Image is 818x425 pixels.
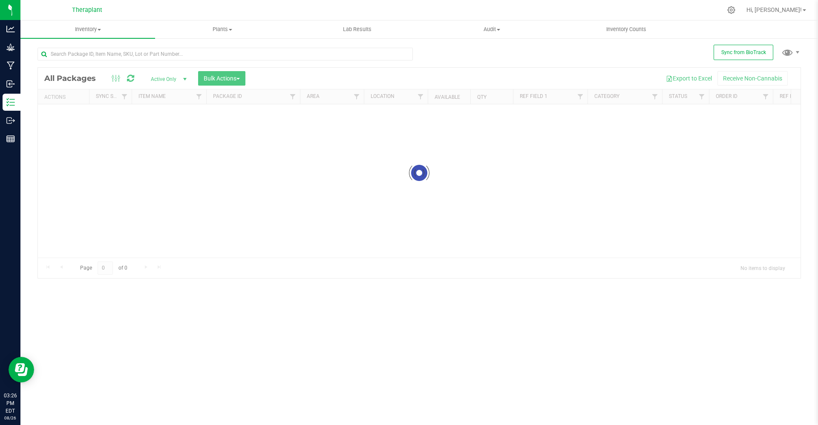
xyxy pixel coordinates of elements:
span: Plants [156,26,289,33]
span: Lab Results [331,26,383,33]
span: Hi, [PERSON_NAME]! [746,6,802,13]
inline-svg: Outbound [6,116,15,125]
inline-svg: Inbound [6,80,15,88]
span: Sync from BioTrack [721,49,766,55]
input: Search Package ID, Item Name, SKU, Lot or Part Number... [37,48,413,60]
button: Sync from BioTrack [714,45,773,60]
p: 08/26 [4,415,17,421]
span: Theraplant [72,6,102,14]
a: Audit [424,20,559,38]
inline-svg: Grow [6,43,15,52]
inline-svg: Inventory [6,98,15,106]
a: Lab Results [290,20,424,38]
inline-svg: Reports [6,135,15,143]
a: Inventory [20,20,155,38]
span: Inventory [20,26,155,33]
a: Inventory Counts [559,20,694,38]
span: Audit [425,26,559,33]
a: Plants [155,20,290,38]
inline-svg: Analytics [6,25,15,33]
iframe: Resource center [9,357,34,382]
div: Manage settings [726,6,737,14]
p: 03:26 PM EDT [4,392,17,415]
span: Inventory Counts [595,26,658,33]
inline-svg: Manufacturing [6,61,15,70]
